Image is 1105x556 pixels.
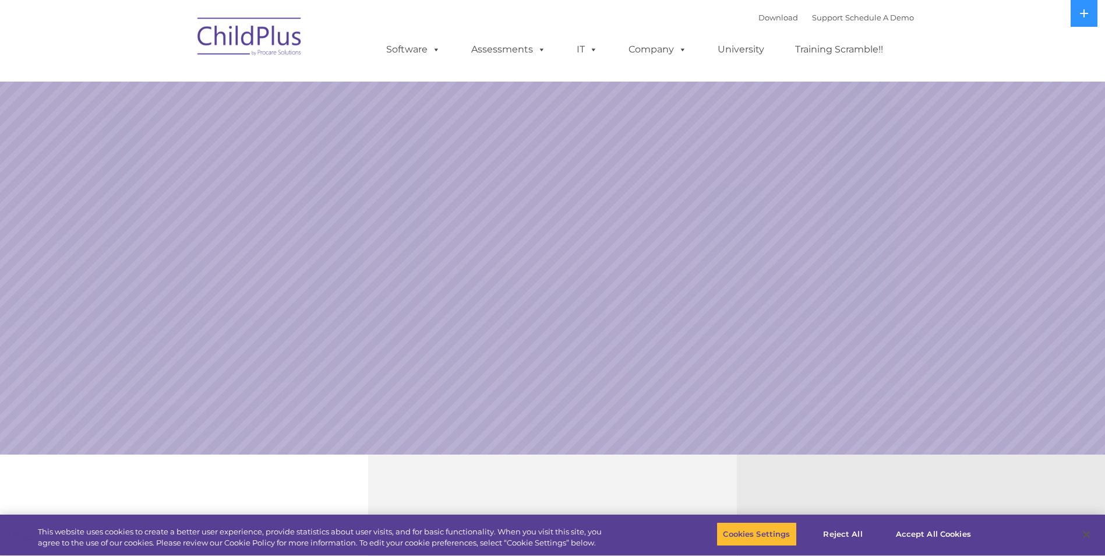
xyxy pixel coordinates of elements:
[375,38,452,61] a: Software
[889,522,977,547] button: Accept All Cookies
[565,38,609,61] a: IT
[812,13,843,22] a: Support
[845,13,914,22] a: Schedule A Demo
[758,13,798,22] a: Download
[1074,522,1099,547] button: Close
[617,38,698,61] a: Company
[706,38,776,61] a: University
[783,38,895,61] a: Training Scramble!!
[38,526,608,549] div: This website uses cookies to create a better user experience, provide statistics about user visit...
[807,522,880,547] button: Reject All
[716,522,796,547] button: Cookies Settings
[758,13,914,22] font: |
[460,38,557,61] a: Assessments
[192,9,308,68] img: ChildPlus by Procare Solutions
